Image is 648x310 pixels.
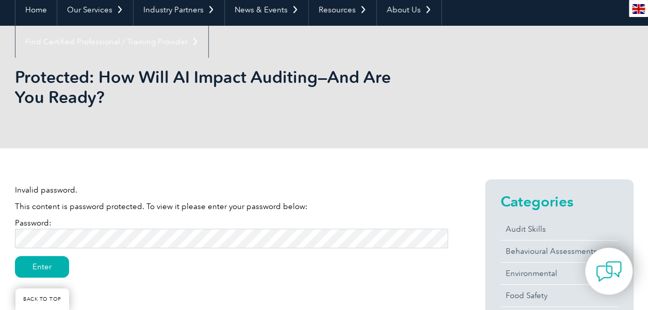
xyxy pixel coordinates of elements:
p: Invalid password. [15,184,448,196]
input: Enter [15,256,69,278]
a: Find Certified Professional / Training Provider [15,26,208,58]
a: BACK TO TOP [15,288,69,310]
a: Food Safety [501,285,618,306]
a: Audit Skills [501,218,618,240]
a: Environmental [501,263,618,284]
img: en [632,4,645,14]
a: Behavioural Assessments [501,240,618,262]
h1: Protected: How Will AI Impact Auditing—And Are You Ready? [15,67,411,107]
h2: Categories [501,193,618,210]
img: contact-chat.png [596,259,622,284]
p: This content is password protected. To view it please enter your password below: [15,201,448,212]
label: Password: [15,218,448,243]
input: Password: [15,229,448,248]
